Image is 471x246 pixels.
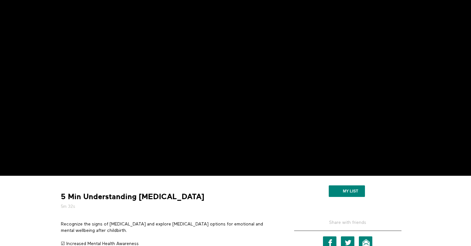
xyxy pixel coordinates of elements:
[61,203,276,210] h5: 5m 32s
[61,192,204,202] strong: 5 Min Understanding [MEDICAL_DATA]
[61,221,276,234] p: Recognize the signs of [MEDICAL_DATA] and explore [MEDICAL_DATA] options for emotional and mental...
[329,185,365,197] button: My list
[294,219,401,231] h5: Share with friends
